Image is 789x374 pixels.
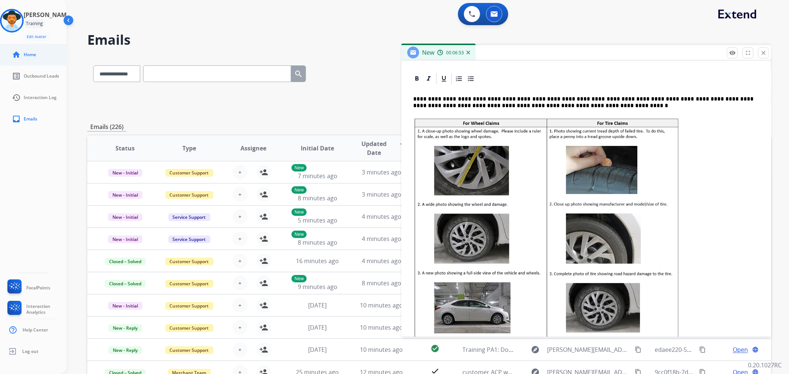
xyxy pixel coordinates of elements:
span: Home [24,52,36,58]
span: Assignee [240,144,266,153]
span: New - Initial [108,302,142,310]
span: 4 minutes ago [362,235,401,243]
span: Updated Date [355,139,392,157]
button: + [233,165,247,180]
button: + [233,209,247,224]
span: Customer Support [165,258,213,265]
span: 9 minutes ago [298,283,337,291]
mat-icon: arrow_downward [399,139,408,148]
mat-icon: history [12,93,21,102]
mat-icon: close [760,50,767,56]
p: New [291,186,307,194]
button: + [233,320,247,335]
span: Interaction Analytics [26,303,67,315]
span: + [238,345,242,354]
span: Log out [22,348,38,354]
span: + [238,279,242,288]
span: Closed – Solved [105,258,146,265]
div: Underline [438,73,449,84]
span: 00:06:53 [446,50,464,56]
span: Initial Date [301,144,334,153]
span: Open [733,345,748,354]
button: Edit Avatar [24,33,49,41]
span: Customer Support [165,280,213,288]
p: New [291,208,307,216]
span: Outbound Leads [24,73,59,79]
mat-icon: content_copy [635,346,641,353]
span: + [238,168,242,177]
span: + [238,212,242,221]
mat-icon: fullscreen [745,50,751,56]
span: 4 minutes ago [362,212,401,221]
span: 7 minutes ago [298,172,337,180]
button: + [233,187,247,202]
span: 3 minutes ago [362,190,401,198]
mat-icon: home [12,50,21,59]
mat-icon: inbox [12,115,21,123]
span: New - Initial [108,213,142,221]
span: 8 minutes ago [298,238,337,246]
button: + [233,254,247,268]
mat-icon: remove_red_eye [729,50,736,56]
span: 10 minutes ago [360,323,403,331]
span: Customer Support [165,346,213,354]
mat-icon: list_alt [12,72,21,81]
mat-icon: person_add [259,256,268,265]
span: [DATE] [308,323,327,331]
div: Bold [411,73,422,84]
span: Training PA1: Do Not Assign (Trainee Name) [462,346,584,354]
div: Italic [423,73,434,84]
mat-icon: content_copy [699,346,706,353]
mat-icon: person_add [259,301,268,310]
span: New - Initial [108,191,142,199]
span: New - Initial [108,235,142,243]
span: Help Center [23,327,48,333]
span: Customer Support [165,302,213,310]
p: Emails (226) [87,122,127,132]
h2: Emails [87,33,771,47]
span: 8 minutes ago [362,279,401,287]
div: Training [24,19,45,28]
span: + [238,234,242,243]
span: [DATE] [308,346,327,354]
span: 8 minutes ago [298,194,337,202]
span: [DATE] [308,301,327,309]
mat-icon: check_circle [431,344,439,353]
span: New - Reply [108,324,142,332]
mat-icon: person_add [259,279,268,288]
span: New - Reply [108,346,142,354]
span: Customer Support [165,324,213,332]
button: + [233,276,247,290]
mat-icon: person_add [259,345,268,354]
mat-icon: language [752,346,759,353]
span: Status [115,144,135,153]
div: Ordered List [453,73,465,84]
span: FocalPoints [26,285,50,291]
mat-icon: search [294,69,303,78]
span: Service Support [168,235,210,243]
button: + [233,231,247,246]
span: + [238,301,242,310]
span: New [422,48,434,57]
span: 10 minutes ago [360,301,403,309]
p: 0.20.1027RC [748,361,782,370]
span: + [238,256,242,265]
button: + [233,342,247,357]
mat-icon: person_add [259,190,268,199]
span: Interaction Log [24,95,57,101]
span: Type [182,144,196,153]
p: New [291,164,307,171]
a: FocalPoints [6,279,50,296]
span: edaee220-5a6c-4ca0-ab8d-64333f80c334 [655,346,767,354]
mat-icon: person_add [259,323,268,332]
mat-icon: explore [531,345,540,354]
span: 3 minutes ago [362,168,401,176]
div: Bullet List [465,73,476,84]
span: Closed – Solved [105,280,146,288]
button: + [233,298,247,313]
mat-icon: person_add [259,168,268,177]
span: Emails [24,116,37,122]
span: + [238,323,242,332]
span: New - Initial [108,169,142,177]
p: New [291,231,307,238]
